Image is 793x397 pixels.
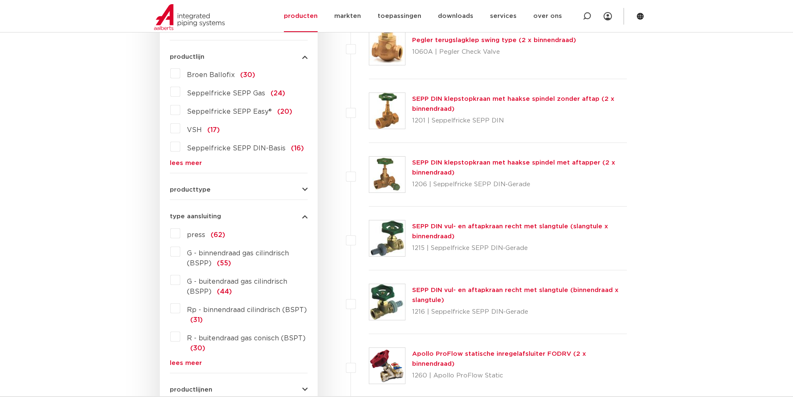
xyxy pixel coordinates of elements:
span: producttype [170,187,211,193]
span: VSH [187,127,202,133]
button: producttype [170,187,308,193]
a: lees meer [170,160,308,166]
span: productlijn [170,54,204,60]
button: type aansluiting [170,213,308,220]
a: lees meer [170,360,308,366]
span: (16) [291,145,304,152]
img: Thumbnail for Apollo ProFlow statische inregelafsluiter FODRV (2 x binnendraad) [369,348,405,384]
a: Apollo ProFlow statische inregelafsluiter FODRV (2 x binnendraad) [412,351,586,367]
p: 1215 | Seppelfricke SEPP DIN-Gerade [412,242,627,255]
span: (44) [217,288,232,295]
span: R - buitendraad gas conisch (BSPT) [187,335,306,342]
img: Thumbnail for SEPP DIN vul- en aftapkraan recht met slangtule (binnendraad x slangtule) [369,284,405,320]
button: productlijnen [170,387,308,393]
span: Broen Ballofix [187,72,235,78]
span: (30) [240,72,255,78]
div: my IPS [604,7,612,25]
p: 1216 | Seppelfricke SEPP DIN-Gerade [412,305,627,319]
span: (17) [207,127,220,133]
button: productlijn [170,54,308,60]
p: 1201 | Seppelfricke SEPP DIN [412,114,627,127]
a: SEPP DIN vul- en aftapkraan recht met slangtule (binnendraad x slangtule) [412,287,619,303]
span: (55) [217,260,231,267]
span: productlijnen [170,387,212,393]
img: Thumbnail for SEPP DIN vul- en aftapkraan recht met slangtule (slangtule x binnendraad) [369,220,405,256]
span: Seppelfricke SEPP Easy® [187,108,272,115]
a: SEPP DIN klepstopkraan met haakse spindel met aftapper (2 x binnendraad) [412,160,615,176]
span: type aansluiting [170,213,221,220]
img: Thumbnail for SEPP DIN klepstopkraan met haakse spindel zonder aftap (2 x binnendraad) [369,93,405,129]
span: (62) [211,232,225,238]
p: 1260 | Apollo ProFlow Static [412,369,627,382]
span: Seppelfricke SEPP DIN-Basis [187,145,286,152]
a: Pegler terugslagklep swing type (2 x binnendraad) [412,37,576,43]
a: SEPP DIN vul- en aftapkraan recht met slangtule (slangtule x binnendraad) [412,223,608,240]
span: Seppelfricke SEPP Gas [187,90,265,97]
img: Thumbnail for Pegler terugslagklep swing type (2 x binnendraad) [369,29,405,65]
img: Thumbnail for SEPP DIN klepstopkraan met haakse spindel met aftapper (2 x binnendraad) [369,157,405,192]
span: press [187,232,205,238]
span: (31) [190,317,203,323]
p: 1206 | Seppelfricke SEPP DIN-Gerade [412,178,627,191]
span: (24) [271,90,285,97]
span: Rp - binnendraad cilindrisch (BSPT) [187,307,307,313]
span: G - buitendraad gas cilindrisch (BSPP) [187,278,287,295]
span: G - binnendraad gas cilindrisch (BSPP) [187,250,289,267]
span: (30) [190,345,205,352]
span: (20) [277,108,292,115]
p: 1060A | Pegler Check Valve [412,45,576,59]
a: SEPP DIN klepstopkraan met haakse spindel zonder aftap (2 x binnendraad) [412,96,614,112]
